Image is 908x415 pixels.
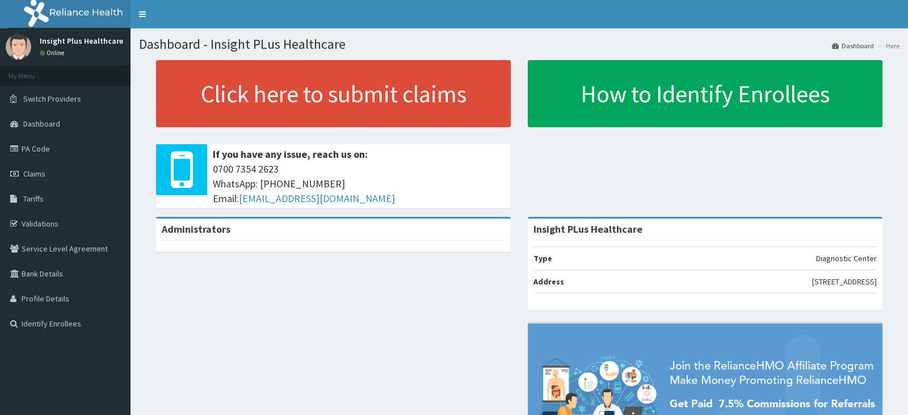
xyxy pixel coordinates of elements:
[213,162,505,206] span: 0700 7354 2623 WhatsApp: [PHONE_NUMBER] Email:
[23,119,60,129] span: Dashboard
[6,34,31,60] img: User Image
[832,41,874,51] a: Dashboard
[40,37,123,45] p: Insight Plus Healthcare
[162,223,230,236] b: Administrators
[533,276,564,287] b: Address
[23,169,45,179] span: Claims
[213,148,368,161] b: If you have any issue, reach us on:
[23,194,44,204] span: Tariffs
[239,192,395,205] a: [EMAIL_ADDRESS][DOMAIN_NAME]
[139,37,899,52] h1: Dashboard - Insight PLus Healthcare
[528,60,882,127] a: How to Identify Enrollees
[875,41,899,51] li: Here
[816,253,877,264] p: Diagnostic Center
[533,253,552,263] b: Type
[812,276,877,287] p: [STREET_ADDRESS]
[156,60,511,127] a: Click here to submit claims
[23,94,81,104] span: Switch Providers
[40,49,67,57] a: Online
[533,223,642,236] strong: Insight PLus Healthcare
